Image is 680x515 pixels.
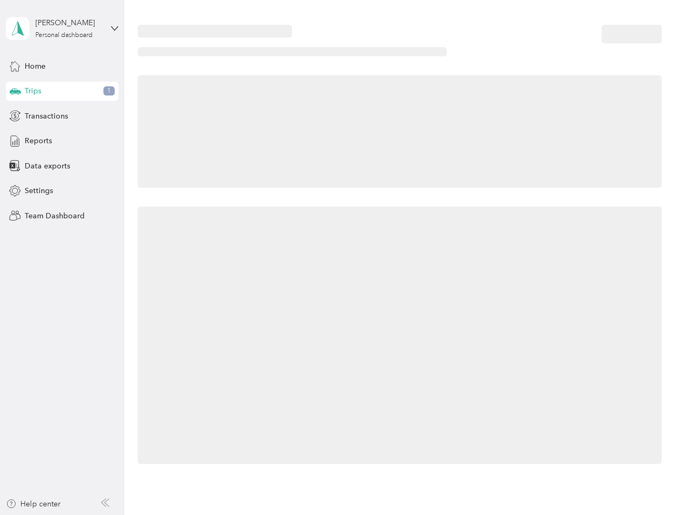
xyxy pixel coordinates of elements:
span: Trips [25,85,41,97]
span: Team Dashboard [25,210,85,222]
div: Personal dashboard [35,32,93,39]
button: Help center [6,498,61,510]
span: Reports [25,135,52,146]
span: Home [25,61,46,72]
span: Transactions [25,111,68,122]
span: Data exports [25,160,70,172]
div: [PERSON_NAME] [35,17,102,28]
span: Settings [25,185,53,196]
span: 1 [103,86,115,96]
